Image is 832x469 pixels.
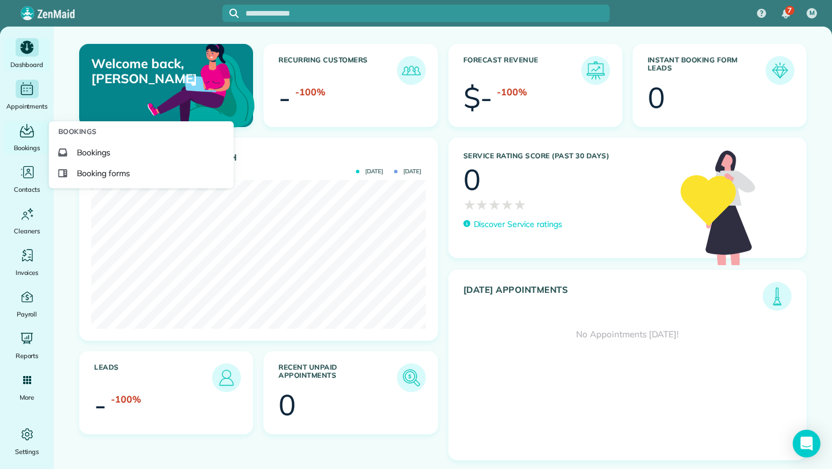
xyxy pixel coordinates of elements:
h3: [DATE] Appointments [463,285,763,311]
a: Discover Service ratings [463,218,562,230]
span: Booking forms [77,167,131,179]
a: Bookings [54,142,229,163]
div: - [94,390,106,419]
div: 0 [463,165,481,194]
span: Bookings [14,142,40,154]
span: Bookings [58,126,97,137]
span: More [20,392,34,403]
span: Contacts [14,184,40,195]
div: 0 [648,83,665,112]
span: ★ [476,194,488,215]
div: -100% [497,85,527,99]
div: No Appointments [DATE]! [449,311,807,359]
div: 0 [278,390,296,419]
svg: Focus search [229,9,239,18]
span: Payroll [17,308,38,320]
span: [DATE] [356,169,383,174]
a: Invoices [5,246,49,278]
h3: Recurring Customers [278,56,396,85]
div: -100% [111,392,141,406]
img: icon_form_leads-04211a6a04a5b2264e4ee56bc0799ec3eb69b7e499cbb523a139df1d13a81ae0.png [768,59,792,82]
span: Appointments [6,100,48,112]
span: Cleaners [14,225,40,237]
img: icon_unpaid_appointments-47b8ce3997adf2238b356f14209ab4cced10bd1f174958f3ca8f1d0dd7fffeee.png [400,366,423,389]
a: Dashboard [5,38,49,70]
div: -100% [295,85,325,99]
span: ★ [463,194,476,215]
img: icon_recurring_customers-cf858462ba22bcd05b5a5880d41d6543d210077de5bb9ebc9590e49fd87d84ed.png [400,59,423,82]
h3: Actual Revenue this month [94,152,426,163]
h3: Service Rating score (past 30 days) [463,152,670,160]
a: Contacts [5,163,49,195]
h3: Leads [94,363,212,392]
span: 7 [788,6,792,15]
h3: Recent unpaid appointments [278,363,396,392]
p: Welcome back, [PERSON_NAME]! [91,56,196,87]
button: Focus search [222,9,239,18]
div: 7 unread notifications [774,1,798,27]
a: Reports [5,329,49,362]
span: ★ [514,194,526,215]
span: ★ [488,194,501,215]
span: M [809,9,815,18]
span: [DATE] [394,169,421,174]
span: Invoices [16,267,39,278]
a: Cleaners [5,204,49,237]
img: dashboard_welcome-42a62b7d889689a78055ac9021e634bf52bae3f8056760290aed330b23ab8690.png [145,31,257,143]
a: Booking forms [54,163,229,184]
a: Settings [5,425,49,457]
a: Bookings [5,121,49,154]
div: - [278,83,291,112]
h3: Instant Booking Form Leads [648,56,766,85]
h3: Forecast Revenue [463,56,581,85]
div: Open Intercom Messenger [793,430,820,457]
a: Appointments [5,80,49,112]
img: icon_leads-1bed01f49abd5b7fead27621c3d59655bb73ed531f8eeb49469d10e621d6b896.png [215,366,238,389]
img: icon_forecast_revenue-8c13a41c7ed35a8dcfafea3cbb826a0462acb37728057bba2d056411b612bbbe.png [584,59,607,82]
span: ★ [501,194,514,215]
span: Bookings [77,147,111,158]
img: icon_todays_appointments-901f7ab196bb0bea1936b74009e4eb5ffbc2d2711fa7634e0d609ed5ef32b18b.png [766,285,789,308]
span: Reports [16,350,39,362]
span: Dashboard [10,59,43,70]
span: Settings [15,446,39,457]
div: $- [463,83,493,112]
p: Discover Service ratings [474,218,562,230]
a: Payroll [5,288,49,320]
